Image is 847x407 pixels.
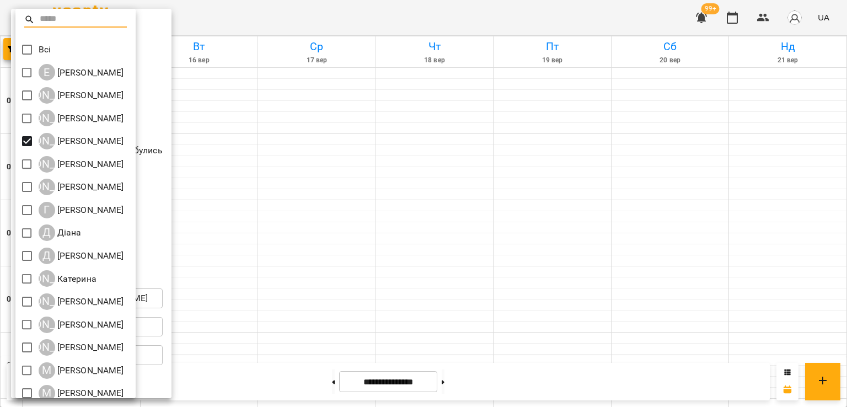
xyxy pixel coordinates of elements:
[39,248,124,264] a: Д [PERSON_NAME]
[55,158,124,171] p: [PERSON_NAME]
[39,202,124,218] a: Г [PERSON_NAME]
[39,248,124,264] div: Діана Григорьєва
[39,156,55,173] div: [PERSON_NAME]
[39,110,124,126] div: Анастасія Ковінько
[39,317,124,333] div: Любов Попова
[39,362,55,379] div: М
[55,89,124,102] p: [PERSON_NAME]
[55,112,124,125] p: [PERSON_NAME]
[55,135,124,148] p: [PERSON_NAME]
[39,202,55,218] div: Г
[55,249,124,263] p: [PERSON_NAME]
[39,110,124,126] a: [PERSON_NAME] [PERSON_NAME]
[39,110,55,126] div: [PERSON_NAME]
[39,179,124,195] a: [PERSON_NAME] [PERSON_NAME]
[39,317,124,333] a: [PERSON_NAME] [PERSON_NAME]
[39,270,97,287] div: Катерина
[55,226,82,239] p: Діана
[55,295,124,308] p: [PERSON_NAME]
[55,272,97,286] p: Катерина
[55,387,124,400] p: [PERSON_NAME]
[55,66,124,79] p: [PERSON_NAME]
[39,87,55,104] div: [PERSON_NAME]
[55,364,124,377] p: [PERSON_NAME]
[39,156,124,173] a: [PERSON_NAME] [PERSON_NAME]
[39,224,82,241] a: Д Діана
[39,339,124,356] div: Людмила
[55,180,124,194] p: [PERSON_NAME]
[39,133,124,149] div: Анастасія Савчук
[55,341,124,354] p: [PERSON_NAME]
[39,179,55,195] div: [PERSON_NAME]
[39,317,55,333] div: [PERSON_NAME]
[39,339,124,356] a: [PERSON_NAME] [PERSON_NAME]
[39,156,124,173] div: Анна Мороз
[39,362,124,379] div: Марія Жмаєва
[39,133,124,149] a: [PERSON_NAME] [PERSON_NAME]
[39,64,124,81] div: Elizabeth
[39,385,124,401] a: М [PERSON_NAME]
[39,385,55,401] div: М
[39,248,55,264] div: Д
[39,362,124,379] a: М [PERSON_NAME]
[39,179,124,195] div: Анна Семеряк
[39,64,55,81] div: E
[55,203,124,217] p: [PERSON_NAME]
[39,293,55,310] div: [PERSON_NAME]
[39,270,55,287] div: [PERSON_NAME]
[39,293,124,310] div: Катерина Гунько
[39,385,124,401] div: Марія Ткаченко
[39,133,55,149] div: [PERSON_NAME]
[39,87,124,104] div: Аліна Рожа
[39,43,51,56] p: Всі
[39,202,124,218] div: Галина
[39,64,124,81] a: E [PERSON_NAME]
[39,293,124,310] a: [PERSON_NAME] [PERSON_NAME]
[39,87,124,104] a: [PERSON_NAME] [PERSON_NAME]
[39,339,55,356] div: [PERSON_NAME]
[39,224,55,241] div: Д
[55,318,124,331] p: [PERSON_NAME]
[39,270,97,287] a: [PERSON_NAME] Катерина
[39,224,82,241] div: Діана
